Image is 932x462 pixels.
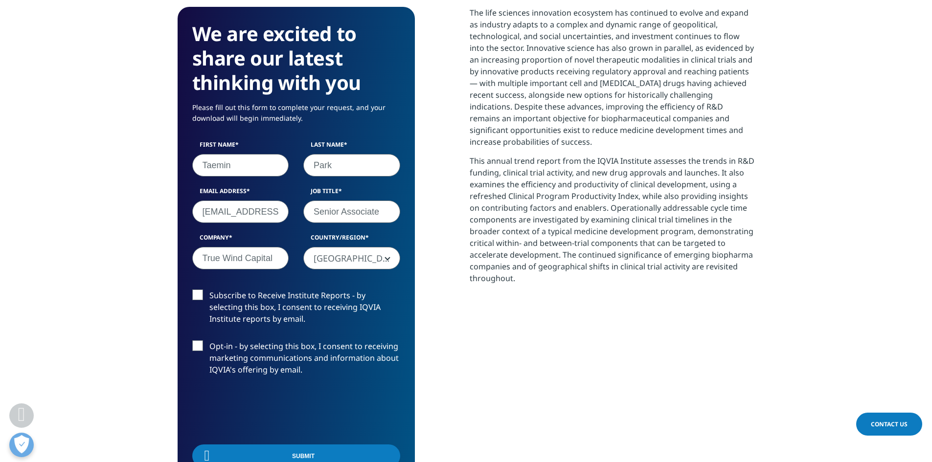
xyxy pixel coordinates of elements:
h3: We are excited to share our latest thinking with you [192,22,400,95]
span: United States [303,247,400,269]
label: First Name [192,140,289,154]
label: Job Title [303,187,400,200]
label: Country/Region [303,233,400,247]
span: Contact Us [871,420,908,428]
a: Contact Us [856,413,922,436]
label: Email Address [192,187,289,200]
label: Subscribe to Receive Institute Reports - by selecting this box, I consent to receiving IQVIA Inst... [192,289,400,330]
label: Opt-in - by selecting this box, I consent to receiving marketing communications and information a... [192,340,400,381]
iframe: reCAPTCHA [192,391,341,429]
button: Open Preferences [9,433,34,457]
p: The life sciences innovation ecosystem has continued to evolve and expand as industry adapts to a... [470,7,755,155]
p: Please fill out this form to complete your request, and your download will begin immediately. [192,102,400,131]
span: United States [304,247,400,270]
p: This annual trend report from the IQVIA Institute assesses the trends in R&D funding, clinical tr... [470,155,755,291]
label: Last Name [303,140,400,154]
label: Company [192,233,289,247]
